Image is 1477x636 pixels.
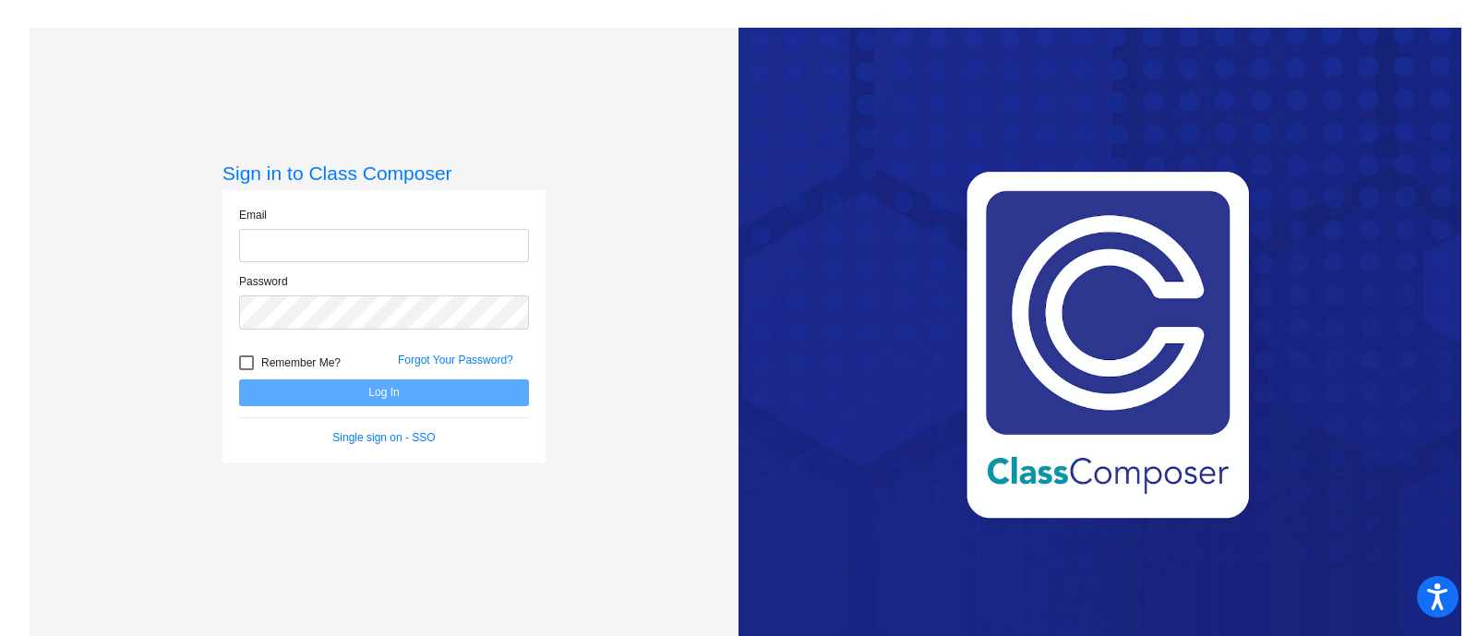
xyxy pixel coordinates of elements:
label: Password [239,273,288,290]
button: Log In [239,379,529,406]
label: Email [239,207,267,223]
span: Remember Me? [261,352,341,374]
a: Forgot Your Password? [398,354,513,366]
h3: Sign in to Class Composer [222,162,546,185]
a: Single sign on - SSO [332,431,435,444]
